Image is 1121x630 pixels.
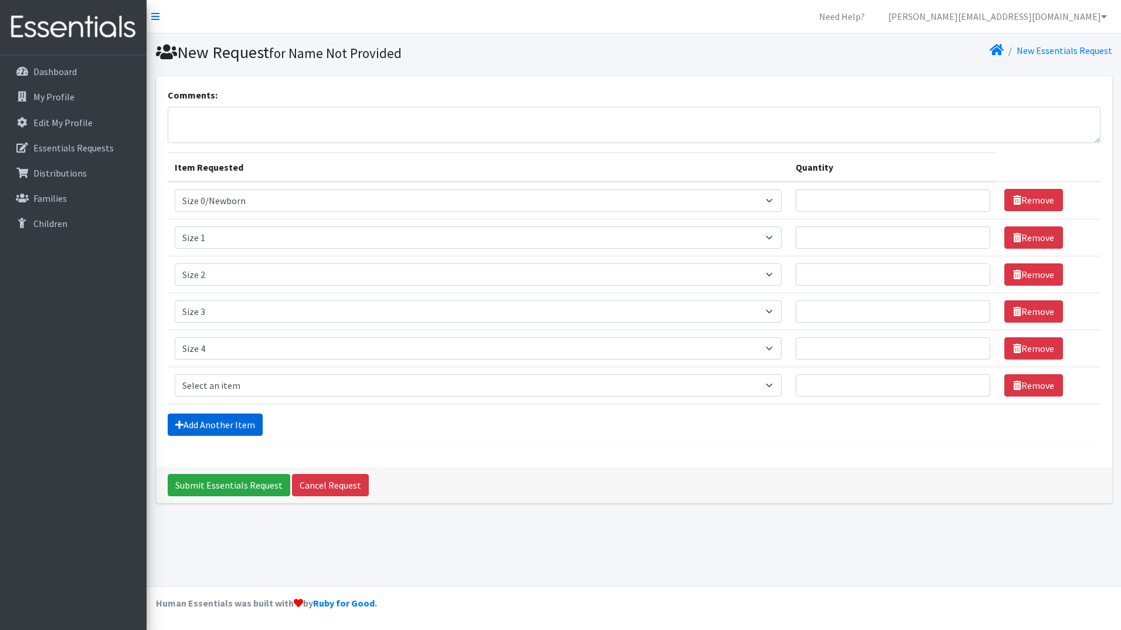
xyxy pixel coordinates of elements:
a: [PERSON_NAME][EMAIL_ADDRESS][DOMAIN_NAME] [879,5,1116,28]
th: Item Requested [168,153,789,182]
a: Remove [1004,189,1063,211]
a: Add Another Item [168,414,263,436]
a: Edit My Profile [5,111,142,134]
small: for Name Not Provided [269,45,402,62]
p: Families [33,192,67,204]
p: Essentials Requests [33,142,114,154]
img: HumanEssentials [5,8,142,47]
a: New Essentials Request [1017,45,1112,56]
th: Quantity [789,153,997,182]
a: Families [5,187,142,210]
p: Edit My Profile [33,117,93,128]
a: My Profile [5,85,142,109]
p: Children [33,218,67,229]
label: Comments: [168,88,218,102]
a: Remove [1004,263,1063,286]
p: Dashboard [33,66,77,77]
a: Children [5,212,142,235]
a: Remove [1004,226,1063,249]
a: Remove [1004,374,1063,397]
h1: New Request [156,42,630,63]
p: Distributions [33,167,87,179]
p: My Profile [33,91,74,103]
strong: Human Essentials was built with by . [156,597,377,609]
a: Cancel Request [292,474,369,496]
a: Distributions [5,161,142,185]
a: Dashboard [5,60,142,83]
a: Need Help? [810,5,874,28]
a: Remove [1004,300,1063,323]
input: Submit Essentials Request [168,474,290,496]
a: Essentials Requests [5,136,142,160]
a: Remove [1004,337,1063,360]
a: Ruby for Good [313,597,375,609]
